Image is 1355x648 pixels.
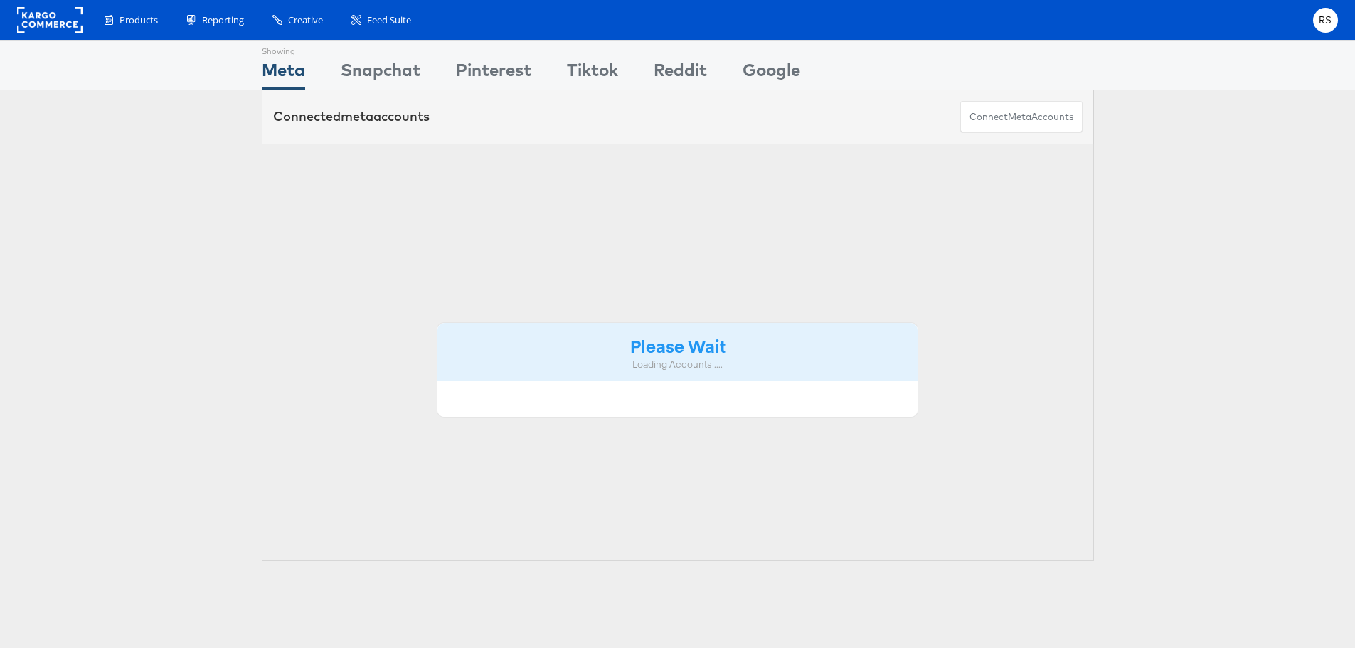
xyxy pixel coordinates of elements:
button: ConnectmetaAccounts [960,101,1083,133]
div: Connected accounts [273,107,430,126]
span: Reporting [202,14,244,27]
span: RS [1319,16,1332,25]
div: Reddit [654,58,707,90]
strong: Please Wait [630,334,726,357]
span: Creative [288,14,323,27]
div: Showing [262,41,305,58]
span: meta [341,108,373,124]
span: Products [119,14,158,27]
div: Loading Accounts .... [448,358,908,371]
span: meta [1008,110,1031,124]
div: Meta [262,58,305,90]
div: Google [743,58,800,90]
div: Tiktok [567,58,618,90]
div: Pinterest [456,58,531,90]
div: Snapchat [341,58,420,90]
span: Feed Suite [367,14,411,27]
